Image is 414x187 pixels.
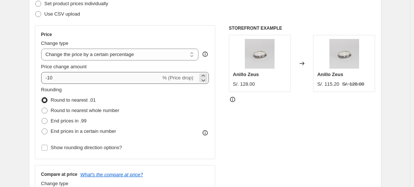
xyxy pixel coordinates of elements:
span: Change type [41,40,69,46]
span: End prices in .99 [51,118,87,124]
span: Change type [41,181,69,186]
span: Rounding [41,87,62,92]
span: Round to nearest .01 [51,97,96,103]
input: -15 [41,72,161,84]
span: Use CSV upload [45,11,80,17]
span: % (Price drop) [162,75,193,81]
span: Anillo Zeus [317,72,343,77]
span: Show rounding direction options? [51,145,122,150]
span: S/. 128.00 [342,81,364,87]
div: help [201,50,209,58]
span: Anillo Zeus [233,72,259,77]
span: S/. 128.00 [233,81,255,87]
span: Set product prices individually [45,1,108,6]
span: Price change amount [41,64,87,69]
h3: Price [41,32,52,37]
span: Round to nearest whole number [51,108,119,113]
span: S/. 115.20 [317,81,339,87]
h6: STOREFRONT EXAMPLE [229,25,375,31]
span: End prices in a certain number [51,128,116,134]
img: ANILLOZEUS_80x.jpg [245,39,275,69]
h3: Compare at price [41,171,78,177]
img: ANILLOZEUS_80x.jpg [329,39,359,69]
button: What's the compare at price? [80,172,143,177]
